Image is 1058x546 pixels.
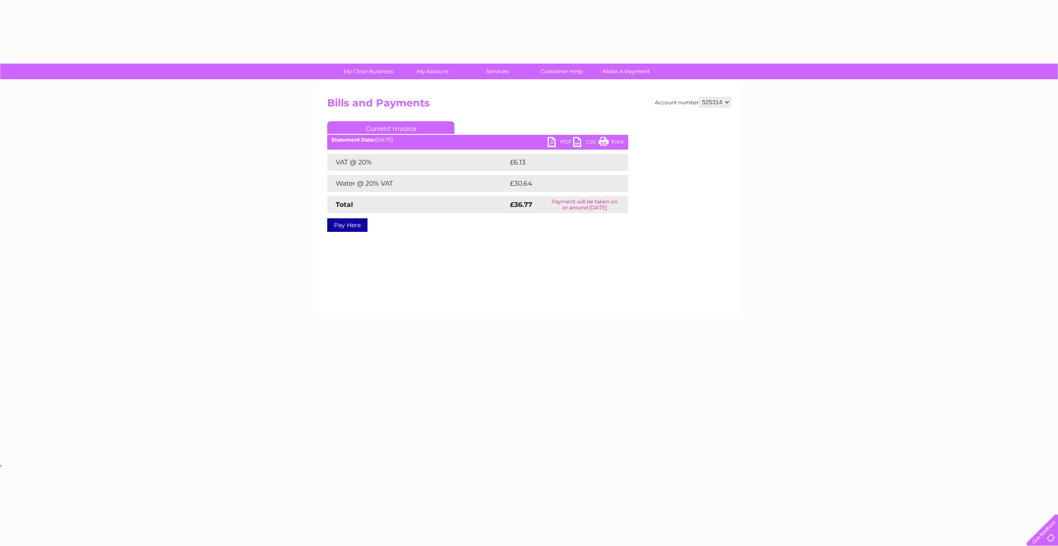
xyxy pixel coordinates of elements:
a: Pay Here [327,218,368,232]
div: Account number [655,97,731,107]
td: £6.13 [508,154,607,171]
td: Water @ 20% VAT [327,175,508,192]
a: Services [462,64,532,79]
b: Statement Date: [331,136,375,143]
a: PDF [548,137,573,149]
a: CSV [573,137,599,149]
td: Payment will be taken on or around [DATE] [541,196,628,213]
td: £30.64 [508,175,612,192]
a: My Account [398,64,468,79]
a: Print [599,137,624,149]
strong: Total [336,201,353,209]
h2: Bills and Payments [327,97,731,113]
a: Make A Payment [591,64,661,79]
a: Current Invoice [327,121,454,134]
a: Customer Help [527,64,597,79]
div: [DATE] [327,137,628,143]
a: My Clear Business [334,64,404,79]
strong: £36.77 [510,201,532,209]
td: VAT @ 20% [327,154,508,171]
